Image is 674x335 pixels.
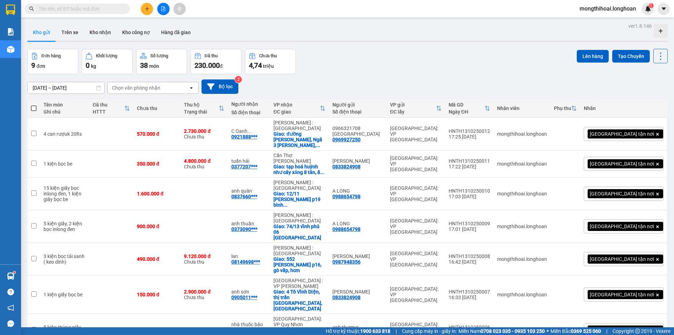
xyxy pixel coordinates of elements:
span: ... [320,169,324,175]
div: 4 can rượuk 20lts [44,131,86,137]
span: ... [316,142,320,148]
div: Trạng thái [184,109,218,115]
div: [PERSON_NAME] : [GEOGRAPHIC_DATA] [273,180,325,191]
div: Số điện thoại [332,109,383,115]
div: anh thuận [231,221,266,226]
th: Toggle SortBy [270,99,329,118]
div: Giao: 12/11 nguyễn hữu cảnh p19 bình thạch hcm [273,191,325,208]
div: HNTH1310250008 [449,253,490,259]
div: HTTT [93,109,124,115]
div: Chưa thu [184,253,224,265]
span: [GEOGRAPHIC_DATA] tận nơi [590,223,654,230]
th: Toggle SortBy [386,99,445,118]
div: 0988654798 [332,226,361,232]
div: liêm chung [332,158,383,164]
button: Số lượng38món [136,49,187,74]
span: [GEOGRAPHIC_DATA] tận nơi [590,161,654,167]
div: ĐC lấy [390,109,436,115]
div: anh sơn [231,289,266,295]
div: Chưa thu [137,105,177,111]
div: [GEOGRAPHIC_DATA]: VP [GEOGRAPHIC_DATA] [390,185,442,202]
div: Mã GD [449,102,484,108]
button: Chưa thu4,74 triệu [245,49,296,74]
span: kg [91,63,96,69]
div: Phụ thu [554,105,571,111]
span: [GEOGRAPHIC_DATA] tận nơi [590,291,654,298]
div: mongthihoai.longhoan [497,191,547,197]
button: Trên xe [56,24,84,41]
div: Nhân viên [497,105,547,111]
div: Thu hộ [184,102,218,108]
div: 0969927250 [332,137,361,142]
div: kim vân [332,253,383,259]
div: 150.000 đ [137,292,177,297]
img: logo-vxr [6,5,15,15]
th: Toggle SortBy [445,99,494,118]
strong: 0708 023 035 - 0935 103 250 [481,328,545,334]
button: Kho nhận [84,24,117,41]
button: Khối lượng0kg [82,49,133,74]
span: mongthihoai.longhoan [574,4,642,13]
div: mongthihoai.longhoan [497,131,547,137]
span: search [29,6,34,11]
span: plus [145,6,150,11]
div: HNTH1310250011 [449,158,490,164]
span: ... [283,202,288,208]
sup: 1 [649,3,654,8]
span: file-add [161,6,166,11]
span: 9 [31,61,35,70]
div: HNTH1310250012 [449,128,490,134]
img: warehouse-icon [7,272,14,280]
span: | [606,327,607,335]
span: Hỗ trợ kỹ thuật: [326,327,390,335]
button: Bộ lọc [201,79,238,94]
div: 4.800.000 đ [184,158,224,164]
div: Đơn hàng [41,53,61,58]
div: mongthihoai.longhoan [497,161,547,167]
span: 230.000 [194,61,220,70]
div: anh thượng [332,324,383,330]
div: [GEOGRAPHIC_DATA] : VP [PERSON_NAME] [273,278,325,289]
span: [GEOGRAPHIC_DATA] tận nơi [590,327,654,333]
div: [GEOGRAPHIC_DATA]: VP [GEOGRAPHIC_DATA] [390,125,442,142]
div: VP gửi [390,102,436,108]
div: 2.900.000 đ [184,289,224,295]
div: 0833824908 [332,295,361,300]
div: Giao: 4 Tô Vĩnh Diện, thị trấn Khe Tre,tp Huế [273,289,325,311]
div: Người gửi [332,102,383,108]
span: [GEOGRAPHIC_DATA] tận nơi [590,131,654,137]
div: ĐC giao [273,109,320,115]
span: question-circle [7,289,14,295]
div: 570.000 đ [137,131,177,137]
span: [GEOGRAPHIC_DATA] tận nơi [590,191,654,197]
div: 17:22 [DATE] [449,164,490,169]
th: Toggle SortBy [550,99,580,118]
div: lan [231,253,266,259]
div: liêm chung [332,289,383,295]
img: warehouse-icon [7,46,14,53]
div: VP nhận [273,102,320,108]
span: món [149,63,159,69]
div: mongthihoai.longhoan [497,292,547,297]
div: 1 kiện giấy bọc be [44,292,86,297]
input: Select a date range. [28,82,104,94]
div: 900.000 đ [137,224,177,229]
span: aim [177,6,182,11]
span: 38 [140,61,148,70]
div: Chưa thu [259,53,277,58]
div: 0987948356 [332,259,361,265]
div: 17:01 [DATE] [449,226,490,232]
button: Lên hàng [577,50,609,63]
span: 4,74 [249,61,262,70]
div: Giao: 552 phạm văn chiêu p16, gò vấp, hcm [273,256,325,273]
div: A LONG [332,221,383,226]
button: Kho gửi [27,24,56,41]
div: 680.000 đ [137,327,177,333]
div: Giao: tạp hoá huỳnh như cây xăng 8 tân, ấp láng hầm c xã thạnh xuân, huyện châu A hậu giang [273,164,325,175]
button: Kho công nợ [117,24,156,41]
div: HNTH1310250009 [449,221,490,226]
div: Đã thu [93,102,124,108]
th: Toggle SortBy [89,99,133,118]
div: mongthihoai.longhoan [497,224,547,229]
div: Cần Thơ: [PERSON_NAME] [273,153,325,164]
